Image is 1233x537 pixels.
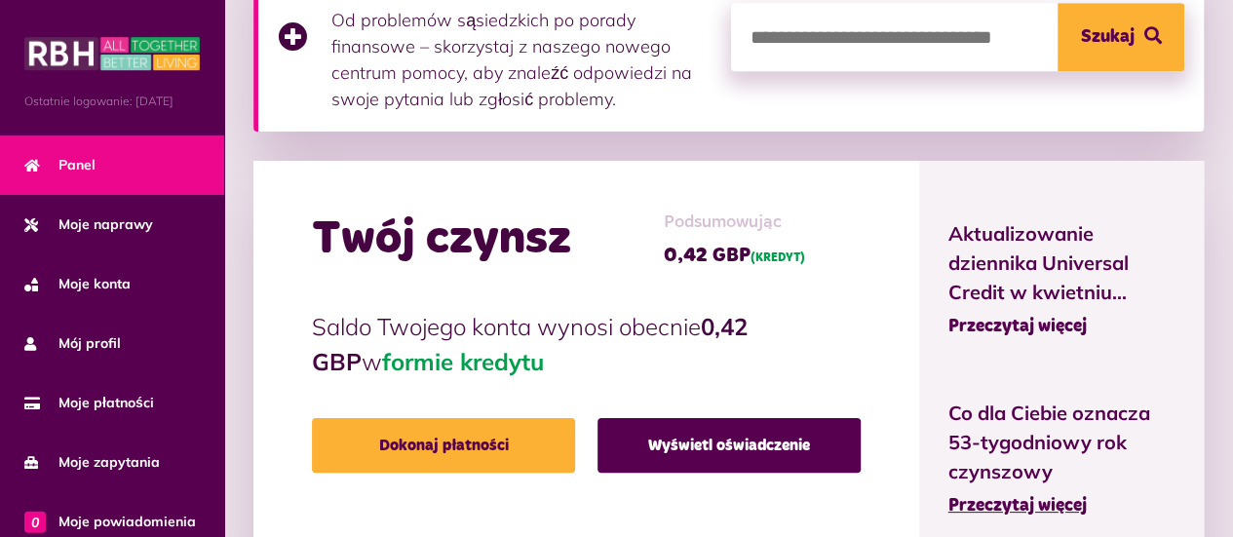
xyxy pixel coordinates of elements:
[948,497,1087,515] font: Przeczytaj więcej
[58,513,196,530] font: Moje powiadomienia
[312,312,701,341] font: Saldo Twojego konta wynosi obecnie
[58,394,154,411] font: Moje płatności
[648,438,810,453] font: Wyświetl oświadczenie
[379,438,509,453] font: Dokonaj płatności
[382,347,544,376] font: formie kredytu
[58,334,121,352] font: Mój profil
[664,213,782,231] font: Podsumowując
[664,246,751,265] font: 0,42 GBP
[751,252,805,264] font: (KREDYT)
[312,312,748,376] font: 0,42 GBP
[362,347,382,376] font: w
[58,275,131,292] font: Moje konta
[24,94,173,108] font: Ostatnie logowanie: [DATE]
[948,219,1175,340] a: Aktualizowanie dziennika Universal Credit w kwietniu... Przeczytaj więcej
[331,9,692,110] font: Od problemów sąsiedzkich po porady finansowe – skorzystaj z naszego nowego centrum pomocy, aby zn...
[1081,28,1135,46] font: Szukaj
[58,156,96,173] font: Panel
[31,513,39,530] font: 0
[948,221,1129,304] font: Aktualizowanie dziennika Universal Credit w kwietniu...
[1058,3,1184,71] button: Szukaj
[312,215,571,262] font: Twój czynsz
[948,399,1175,519] a: Co dla Ciebie oznacza 53-tygodniowy rok czynszowy Przeczytaj więcej
[24,34,200,73] img: MyRBH
[948,401,1150,483] font: Co dla Ciebie oznacza 53-tygodniowy rok czynszowy
[58,453,160,471] font: Moje zapytania
[58,215,153,233] font: Moje naprawy
[597,418,861,473] a: Wyświetl oświadczenie
[312,418,575,473] a: Dokonaj płatności
[948,318,1087,335] font: Przeczytaj więcej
